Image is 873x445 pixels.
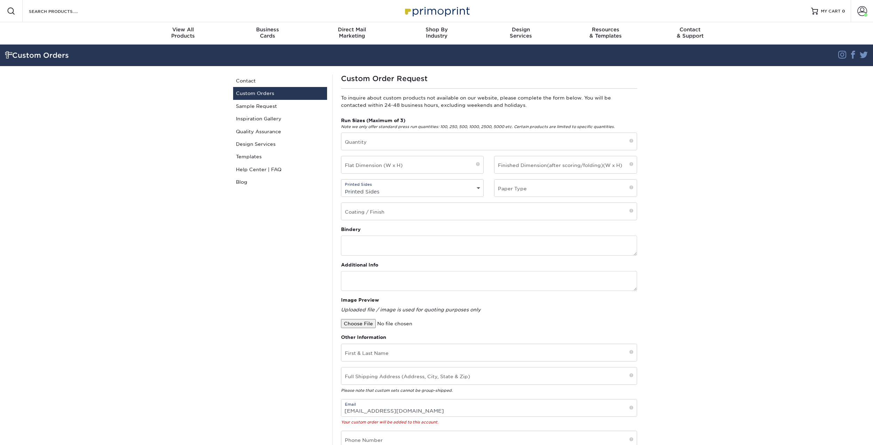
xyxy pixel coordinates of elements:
a: Quality Assurance [233,125,327,138]
div: Cards [225,26,310,39]
div: & Support [648,26,732,39]
strong: Other Information [341,334,386,340]
a: Templates [233,150,327,163]
span: MY CART [821,8,841,14]
a: Custom Orders [233,87,327,100]
p: To inquire about custom products not available on our website, please complete the form below. Yo... [341,94,637,109]
strong: Run Sizes (Maximum of 3) [341,118,405,123]
a: Blog [233,176,327,188]
span: Contact [648,26,732,33]
span: Resources [563,26,648,33]
a: Contact& Support [648,22,732,45]
strong: Additional Info [341,262,378,268]
div: Marketing [310,26,394,39]
iframe: Google Customer Reviews [2,424,59,443]
a: Contact [233,74,327,87]
span: Shop By [394,26,479,33]
span: 0 [842,9,845,14]
span: Design [479,26,563,33]
h1: Custom Order Request [341,74,637,83]
div: & Templates [563,26,648,39]
span: Business [225,26,310,33]
span: Direct Mail [310,26,394,33]
a: BusinessCards [225,22,310,45]
strong: Image Preview [341,297,379,303]
strong: Bindery [341,227,361,232]
div: Industry [394,26,479,39]
em: Please note that custom sets cannot be group-shipped. [341,388,453,393]
a: Sample Request [233,100,327,112]
a: Inspiration Gallery [233,112,327,125]
a: Resources& Templates [563,22,648,45]
em: Note we only offer standard press run quantities: 100, 250, 500, 1000, 2500, 5000 etc. Certain pr... [341,125,615,129]
a: View AllProducts [141,22,225,45]
a: Shop ByIndustry [394,22,479,45]
em: Your custom order will be added to this account. [341,420,438,424]
div: Services [479,26,563,39]
span: View All [141,26,225,33]
div: Products [141,26,225,39]
a: Help Center | FAQ [233,163,327,176]
a: DesignServices [479,22,563,45]
a: Design Services [233,138,327,150]
img: Primoprint [402,3,471,18]
em: Uploaded file / image is used for quoting purposes only [341,307,481,312]
a: Direct MailMarketing [310,22,394,45]
input: SEARCH PRODUCTS..... [28,7,96,15]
